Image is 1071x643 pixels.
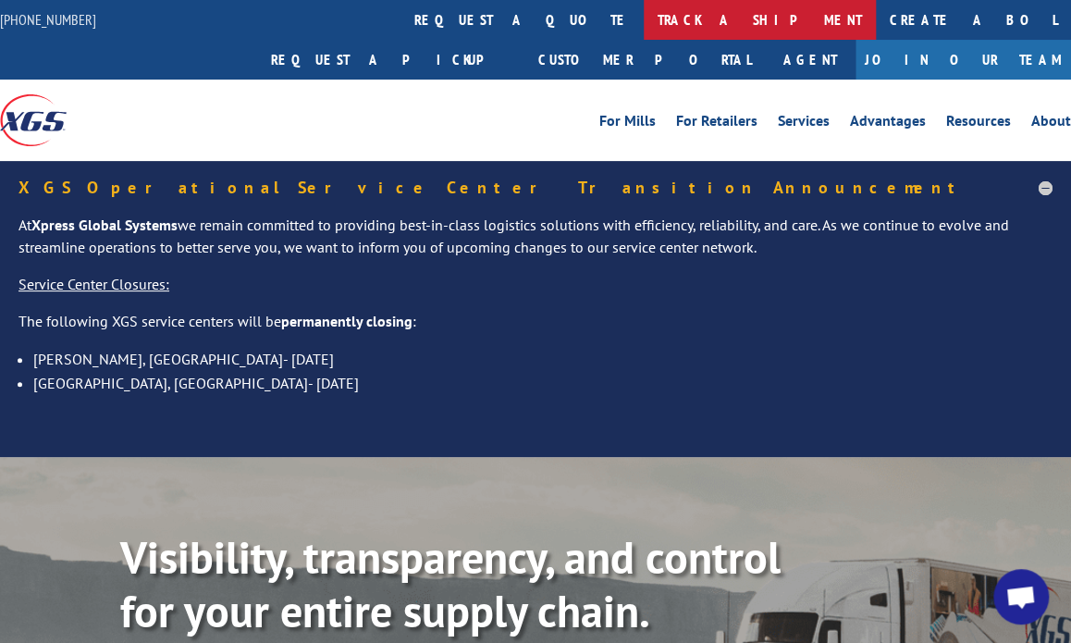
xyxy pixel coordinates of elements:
[676,114,757,134] a: For Retailers
[524,40,765,80] a: Customer Portal
[18,179,1053,196] h5: XGS Operational Service Center Transition Announcement
[281,312,412,330] strong: permanently closing
[778,114,830,134] a: Services
[120,528,781,639] b: Visibility, transparency, and control for your entire supply chain.
[856,40,1071,80] a: Join Our Team
[946,114,1011,134] a: Resources
[599,114,656,134] a: For Mills
[33,347,1053,371] li: [PERSON_NAME], [GEOGRAPHIC_DATA]- [DATE]
[33,371,1053,395] li: [GEOGRAPHIC_DATA], [GEOGRAPHIC_DATA]- [DATE]
[18,311,1053,348] p: The following XGS service centers will be :
[31,216,178,234] strong: Xpress Global Systems
[18,215,1053,274] p: At we remain committed to providing best-in-class logistics solutions with efficiency, reliabilit...
[850,114,926,134] a: Advantages
[993,569,1049,624] a: Open chat
[257,40,524,80] a: Request a pickup
[18,275,169,293] u: Service Center Closures:
[1031,114,1071,134] a: About
[765,40,856,80] a: Agent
